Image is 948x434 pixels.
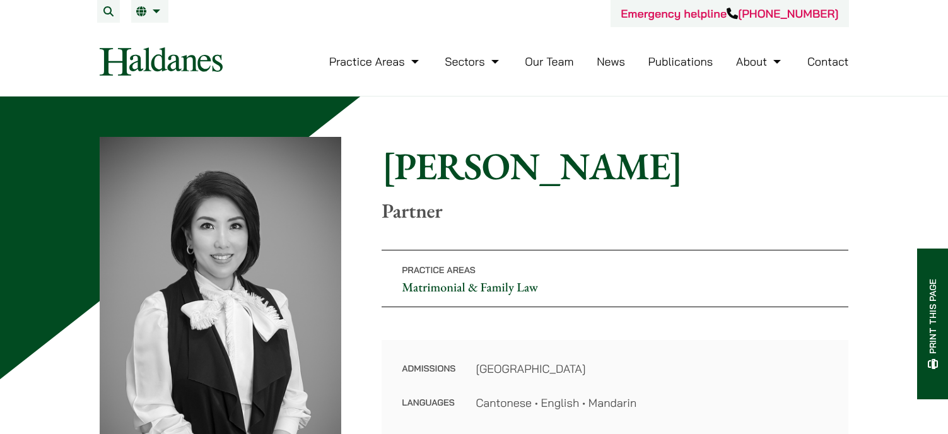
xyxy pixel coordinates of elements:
a: Sectors [445,54,501,69]
span: Practice Areas [402,264,476,276]
dd: Cantonese • English • Mandarin [476,394,828,411]
dt: Languages [402,394,455,411]
a: News [597,54,625,69]
a: Publications [648,54,713,69]
a: Matrimonial & Family Law [402,279,538,295]
dt: Admissions [402,360,455,394]
h1: [PERSON_NAME] [382,143,848,189]
dd: [GEOGRAPHIC_DATA] [476,360,828,377]
a: EN [136,6,163,16]
p: Partner [382,199,848,223]
a: Our Team [525,54,573,69]
a: Emergency helpline[PHONE_NUMBER] [621,6,838,21]
a: Contact [807,54,849,69]
a: About [736,54,784,69]
img: Logo of Haldanes [100,47,223,76]
a: Practice Areas [329,54,422,69]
